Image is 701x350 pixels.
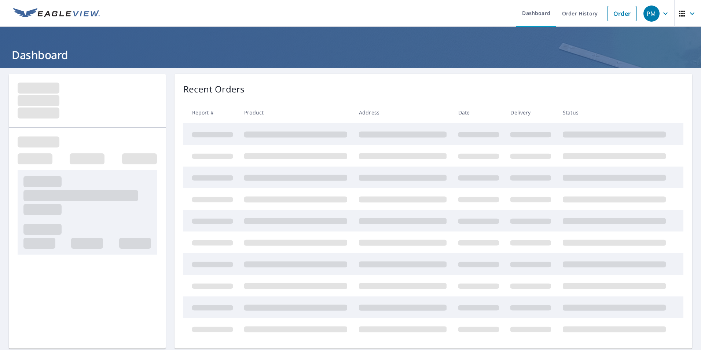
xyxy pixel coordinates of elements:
h1: Dashboard [9,47,692,62]
th: Address [353,102,452,123]
th: Product [238,102,353,123]
th: Date [452,102,505,123]
th: Delivery [504,102,557,123]
p: Recent Orders [183,83,245,96]
th: Status [557,102,672,123]
a: Order [607,6,637,21]
div: PM [643,6,660,22]
th: Report # [183,102,239,123]
img: EV Logo [13,8,100,19]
